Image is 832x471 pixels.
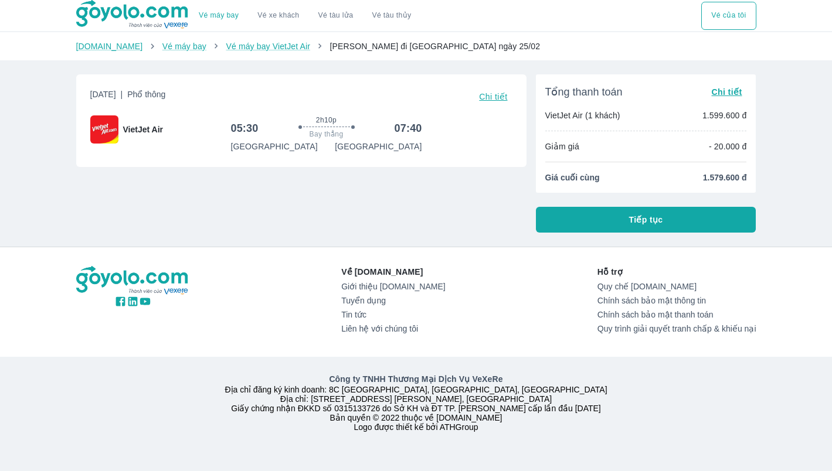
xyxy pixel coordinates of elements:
[341,324,445,333] a: Liên hệ với chúng tôi
[76,42,143,51] a: [DOMAIN_NAME]
[701,2,756,30] button: Vé của tôi
[76,40,756,52] nav: breadcrumb
[362,2,420,30] button: Vé tàu thủy
[545,172,600,183] span: Giá cuối cùng
[226,42,310,51] a: Vé máy bay VietJet Air
[597,282,756,291] a: Quy chế [DOMAIN_NAME]
[702,110,747,121] p: 1.599.600 đ
[545,141,579,152] p: Giảm giá
[90,88,166,105] span: [DATE]
[199,11,239,20] a: Vé máy bay
[69,373,763,432] div: Địa chỉ đăng ký kinh doanh: 8C [GEOGRAPHIC_DATA], [GEOGRAPHIC_DATA], [GEOGRAPHIC_DATA] Địa chỉ: [...
[341,282,445,291] a: Giới thiệu [DOMAIN_NAME]
[395,121,422,135] h6: 07:40
[597,310,756,319] a: Chính sách bảo mật thanh toán
[76,266,190,295] img: logo
[545,85,623,99] span: Tổng thanh toán
[257,11,299,20] a: Vé xe khách
[341,310,445,319] a: Tin tức
[341,296,445,305] a: Tuyển dụng
[127,90,165,99] span: Phổ thông
[707,84,746,100] button: Chi tiết
[162,42,206,51] a: Vé máy bay
[231,121,259,135] h6: 05:30
[121,90,123,99] span: |
[597,324,756,333] a: Quy trình giải quyết tranh chấp & khiếu nại
[79,373,754,385] p: Công ty TNHH Thương Mại Dịch Vụ VeXeRe
[231,141,318,152] p: [GEOGRAPHIC_DATA]
[597,266,756,278] p: Hỗ trợ
[341,266,445,278] p: Về [DOMAIN_NAME]
[545,110,620,121] p: VietJet Air (1 khách)
[316,115,337,125] span: 2h10p
[123,124,163,135] span: VietJet Air
[701,2,756,30] div: choose transportation mode
[711,87,742,97] span: Chi tiết
[310,129,344,139] span: Bay thẳng
[189,2,420,30] div: choose transportation mode
[629,214,663,226] span: Tiếp tục
[709,141,747,152] p: - 20.000 đ
[335,141,422,152] p: [GEOGRAPHIC_DATA]
[703,172,747,183] span: 1.579.600 đ
[536,207,756,233] button: Tiếp tục
[309,2,363,30] a: Vé tàu lửa
[474,88,512,105] button: Chi tiết
[479,92,507,101] span: Chi tiết
[597,296,756,305] a: Chính sách bảo mật thông tin
[330,42,540,51] span: [PERSON_NAME] đi [GEOGRAPHIC_DATA] ngày 25/02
